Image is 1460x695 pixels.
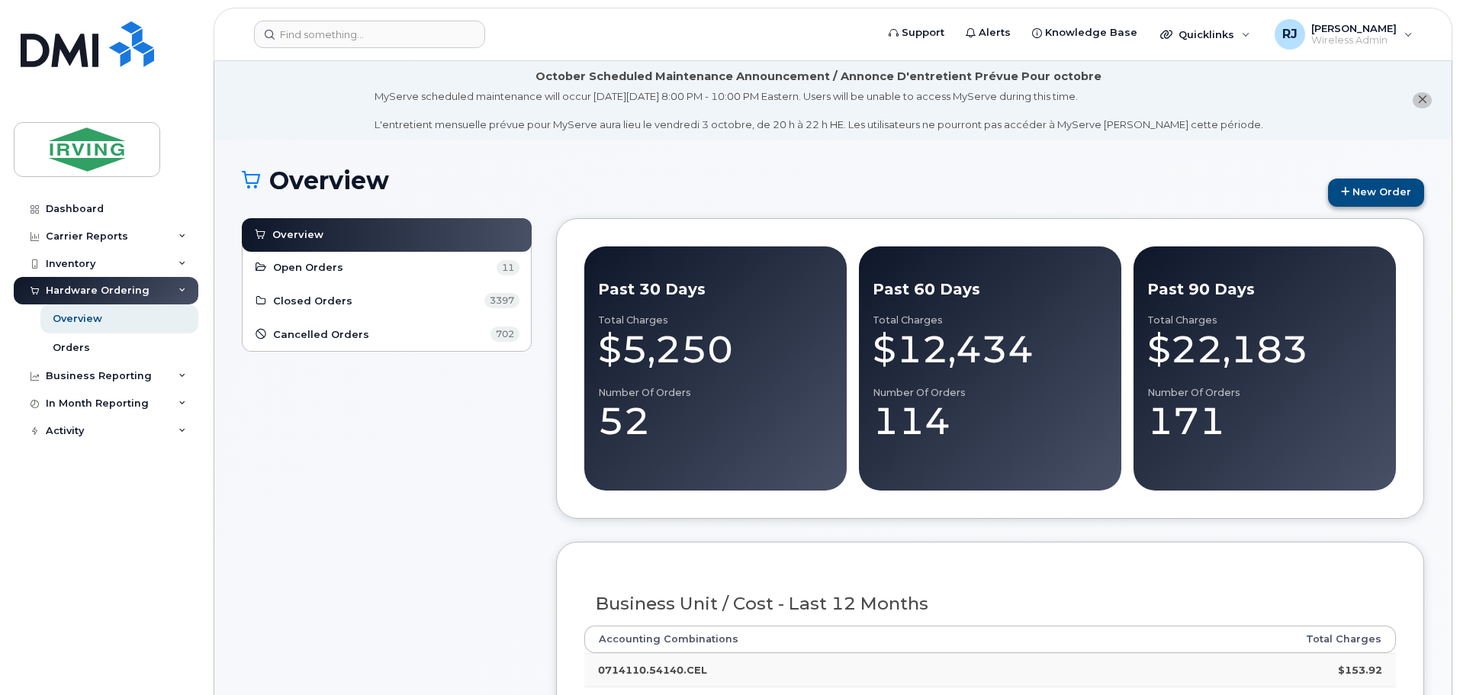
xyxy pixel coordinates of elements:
span: 3397 [484,293,519,308]
a: Closed Orders 3397 [254,292,519,310]
span: Closed Orders [273,294,352,308]
h1: Overview [242,167,1320,194]
div: $22,183 [1147,327,1382,372]
div: Number of Orders [1147,387,1382,399]
span: 702 [490,327,519,342]
div: Past 90 Days [1147,278,1382,301]
div: Past 60 Days [873,278,1108,301]
div: 114 [873,398,1108,444]
span: 11 [497,260,519,275]
div: Past 30 Days [598,278,833,301]
div: October Scheduled Maintenance Announcement / Annonce D'entretient Prévue Pour octobre [535,69,1101,85]
a: Cancelled Orders 702 [254,325,519,343]
th: Total Charges [1114,626,1396,653]
div: Total Charges [1147,314,1382,327]
div: 52 [598,398,833,444]
a: Open Orders 11 [254,259,519,277]
span: Overview [272,227,323,242]
div: $12,434 [873,327,1108,372]
th: Accounting Combinations [584,626,1114,653]
span: Open Orders [273,260,343,275]
div: Number of Orders [873,387,1108,399]
div: 171 [1147,398,1382,444]
a: New Order [1328,179,1424,207]
div: MyServe scheduled maintenance will occur [DATE][DATE] 8:00 PM - 10:00 PM Eastern. Users will be u... [375,89,1263,132]
div: Total Charges [598,314,833,327]
span: Cancelled Orders [273,327,369,342]
div: $5,250 [598,327,833,372]
div: Number of Orders [598,387,833,399]
a: Overview [253,226,520,244]
strong: 0714110.54140.CEL [598,664,707,676]
h3: Business Unit / Cost - Last 12 Months [596,594,1385,613]
strong: $153.92 [1338,664,1382,676]
div: Total Charges [873,314,1108,327]
button: close notification [1413,92,1432,108]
